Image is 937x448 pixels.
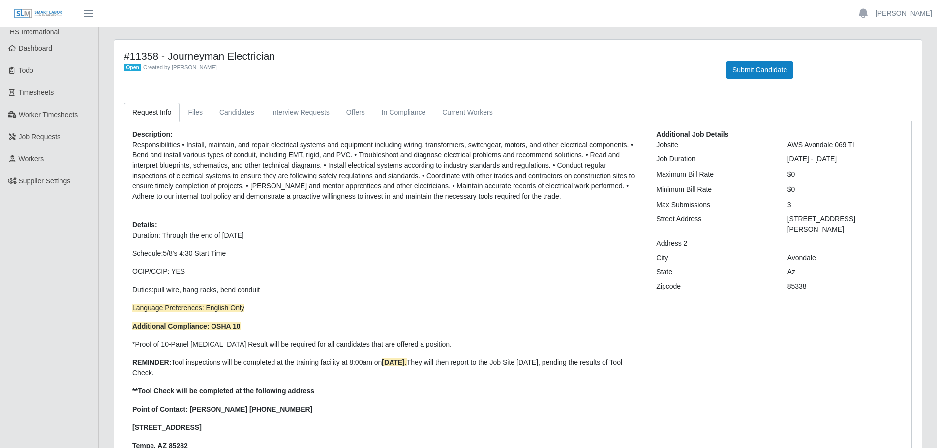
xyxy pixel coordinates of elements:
[10,28,59,36] span: HS International
[19,89,54,96] span: Timesheets
[19,133,61,141] span: Job Requests
[132,339,641,350] p: *Proof of 10-Panel [MEDICAL_DATA] Result will be required for all candidates that are offered a p...
[338,103,373,122] a: Offers
[434,103,501,122] a: Current Workers
[124,50,711,62] h4: #11358 - Journeyman Electrician
[263,103,338,122] a: Interview Requests
[780,169,911,179] div: $0
[19,66,33,74] span: Todo
[649,154,780,164] div: Job Duration
[649,184,780,195] div: Minimum Bill Rate
[19,111,78,119] span: Worker Timesheets
[163,249,226,257] span: 5/8's 4:30 Start Time
[649,281,780,292] div: Zipcode
[649,140,780,150] div: Jobsite
[14,8,63,19] img: SLM Logo
[780,214,911,235] div: [STREET_ADDRESS][PERSON_NAME]
[382,358,404,366] strong: [DATE]
[780,140,911,150] div: AWS Avondale 069 TI
[132,322,241,330] strong: Additional Compliance: OSHA 10
[649,200,780,210] div: Max Submissions
[373,103,434,122] a: In Compliance
[132,285,641,295] p: Duties:
[132,140,641,202] p: Responsibilities • Install, maintain, and repair electrical systems and equipment including wirin...
[876,8,932,19] a: [PERSON_NAME]
[780,184,911,195] div: $0
[780,267,911,277] div: Az
[780,200,911,210] div: 3
[656,130,728,138] b: Additional Job Details
[132,230,641,240] p: Duration: Through the end of [DATE]
[132,358,171,366] strong: REMINDER:
[132,358,641,378] p: Tool inspections will be completed at the training facility at 8:00am on They will then report to...
[180,103,211,122] a: Files
[780,154,911,164] div: [DATE] - [DATE]
[19,155,44,163] span: Workers
[154,286,260,294] span: pull wire, hang racks, bend conduit
[382,358,406,366] span: .
[19,44,53,52] span: Dashboard
[649,169,780,179] div: Maximum Bill Rate
[124,64,141,72] span: Open
[649,214,780,235] div: Street Address
[649,239,780,249] div: Address 2
[726,61,793,79] button: Submit Candidate
[780,253,911,263] div: Avondale
[132,130,173,138] b: Description:
[132,423,202,431] strong: [STREET_ADDRESS]
[132,248,641,259] p: Schedule:
[132,387,314,395] strong: **Tool Check will be completed at the following address
[649,267,780,277] div: State
[132,304,244,312] span: Language Preferences: English Only
[211,103,263,122] a: Candidates
[132,405,312,413] strong: Point of Contact: [PERSON_NAME] [PHONE_NUMBER]
[780,281,911,292] div: 85338
[124,103,180,122] a: Request Info
[19,177,71,185] span: Supplier Settings
[132,221,157,229] b: Details:
[143,64,217,70] span: Created by [PERSON_NAME]
[132,267,641,277] p: OCIP/CCIP: YES
[649,253,780,263] div: City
